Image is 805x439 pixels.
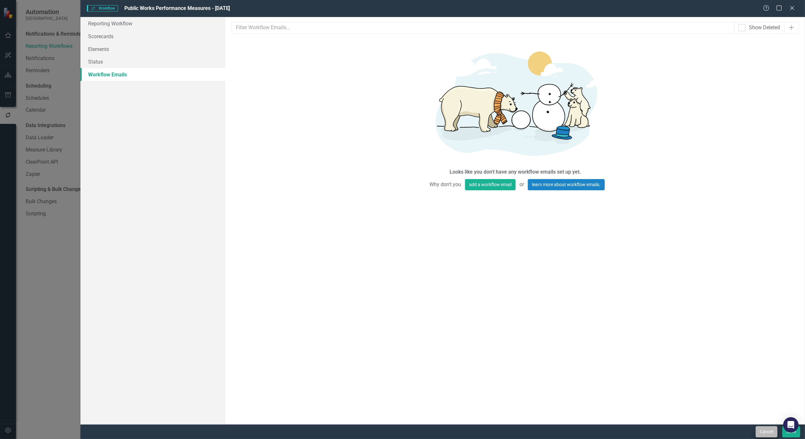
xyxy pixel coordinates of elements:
[756,426,777,437] button: Cancel
[419,39,611,167] img: Getting started
[232,22,734,34] input: Filter Workflow Emails...
[80,30,225,43] a: Scorecards
[516,179,528,190] span: or
[782,426,800,437] button: Save
[783,417,799,433] div: Open Intercom Messenger
[80,17,225,30] a: Reporting Workflow
[749,24,780,31] div: Show Deleted
[80,68,225,81] a: Workflow Emails
[426,179,465,190] span: Why don't you
[124,5,230,11] span: Public Works Performance Measures - [DATE]
[87,5,118,12] span: Workflow
[465,179,516,190] button: add a workflow email
[80,55,225,68] a: Status
[528,179,605,190] a: learn more about workflow emails.
[80,43,225,56] a: Elements
[450,168,581,176] div: Looks like you don't have any workflow emails set up yet.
